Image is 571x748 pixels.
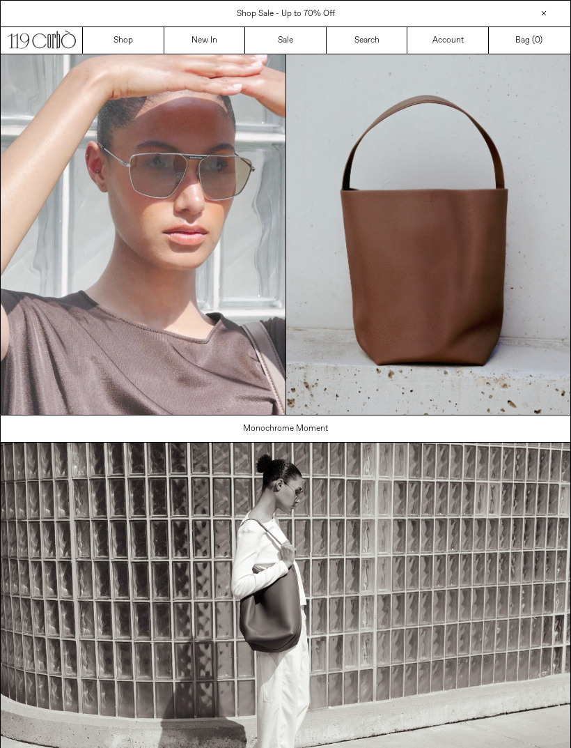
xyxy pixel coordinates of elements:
[535,34,542,47] span: )
[1,407,285,418] a: Your browser does not support the video tag.
[489,27,570,54] a: Bag ()
[83,27,164,54] a: Shop
[1,415,571,442] a: Monochrome Moment
[237,8,335,20] a: Shop Sale - Up to 70% Off
[164,27,246,54] a: New In
[245,27,327,54] a: Sale
[535,35,540,46] span: 0
[327,27,408,54] a: Search
[407,27,489,54] a: Account
[1,54,285,415] video: Your browser does not support the video tag.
